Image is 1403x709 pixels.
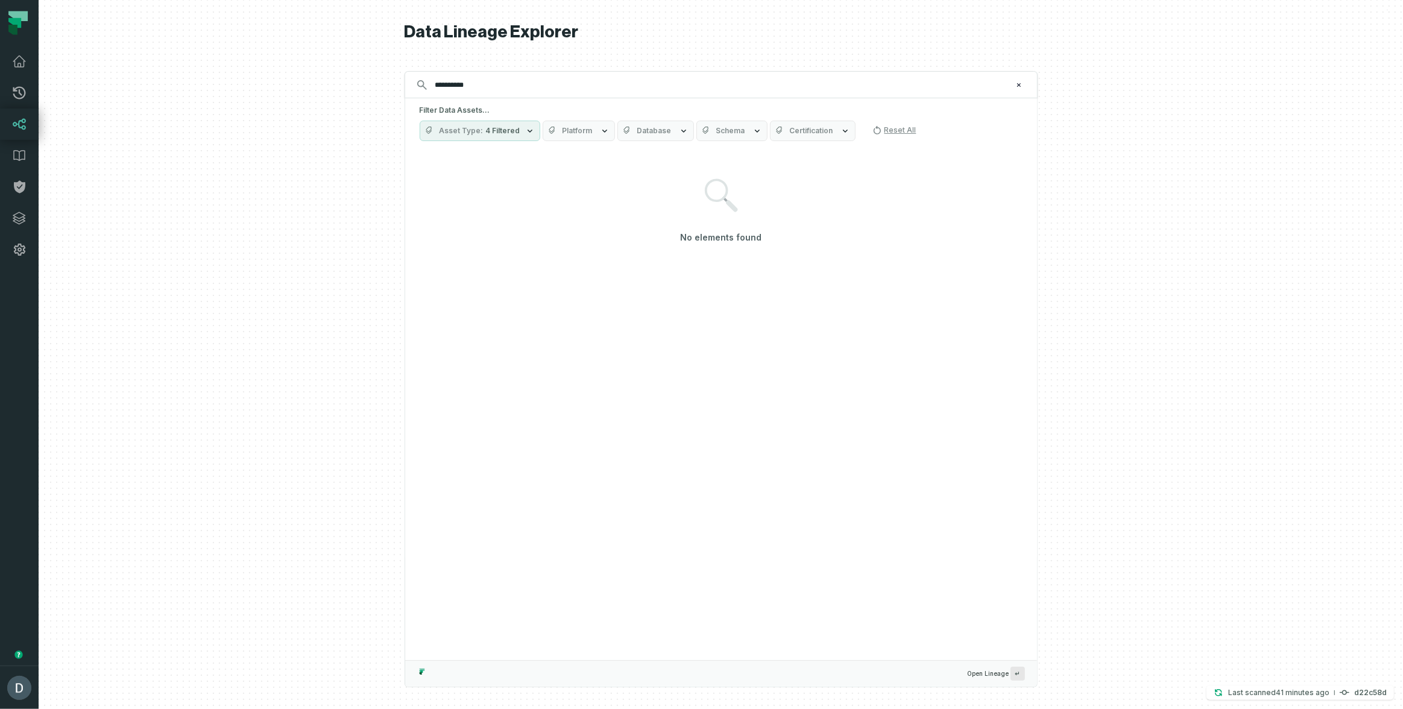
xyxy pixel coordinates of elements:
div: Tooltip anchor [13,649,24,660]
button: Last scanned[DATE] 11:23:38 AMd22c58d [1206,685,1394,700]
button: Asset Type4 Filtered [420,121,540,141]
p: Last scanned [1228,687,1329,699]
button: Certification [770,121,856,141]
relative-time: Aug 27, 2025, 11:23 AM GMT+3 [1276,688,1329,697]
button: Reset All [868,121,921,140]
h4: d22c58d [1354,689,1387,696]
button: Database [617,121,694,141]
img: avatar of Daniel Lahyani [7,676,31,700]
span: Open Lineage [968,667,1025,681]
h4: No elements found [680,232,761,244]
span: Platform [563,126,593,136]
h5: Filter Data Assets... [420,106,1023,115]
button: Clear search query [1013,79,1025,91]
span: Database [637,126,672,136]
span: Schema [716,126,745,136]
span: Press ↵ to add a new Data Asset to the graph [1010,667,1025,681]
span: Asset Type [440,126,484,136]
button: Schema [696,121,768,141]
div: Suggestions [405,148,1037,660]
button: Platform [543,121,615,141]
span: Certification [790,126,833,136]
span: 4 Filtered [486,126,520,136]
h1: Data Lineage Explorer [405,22,1038,43]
